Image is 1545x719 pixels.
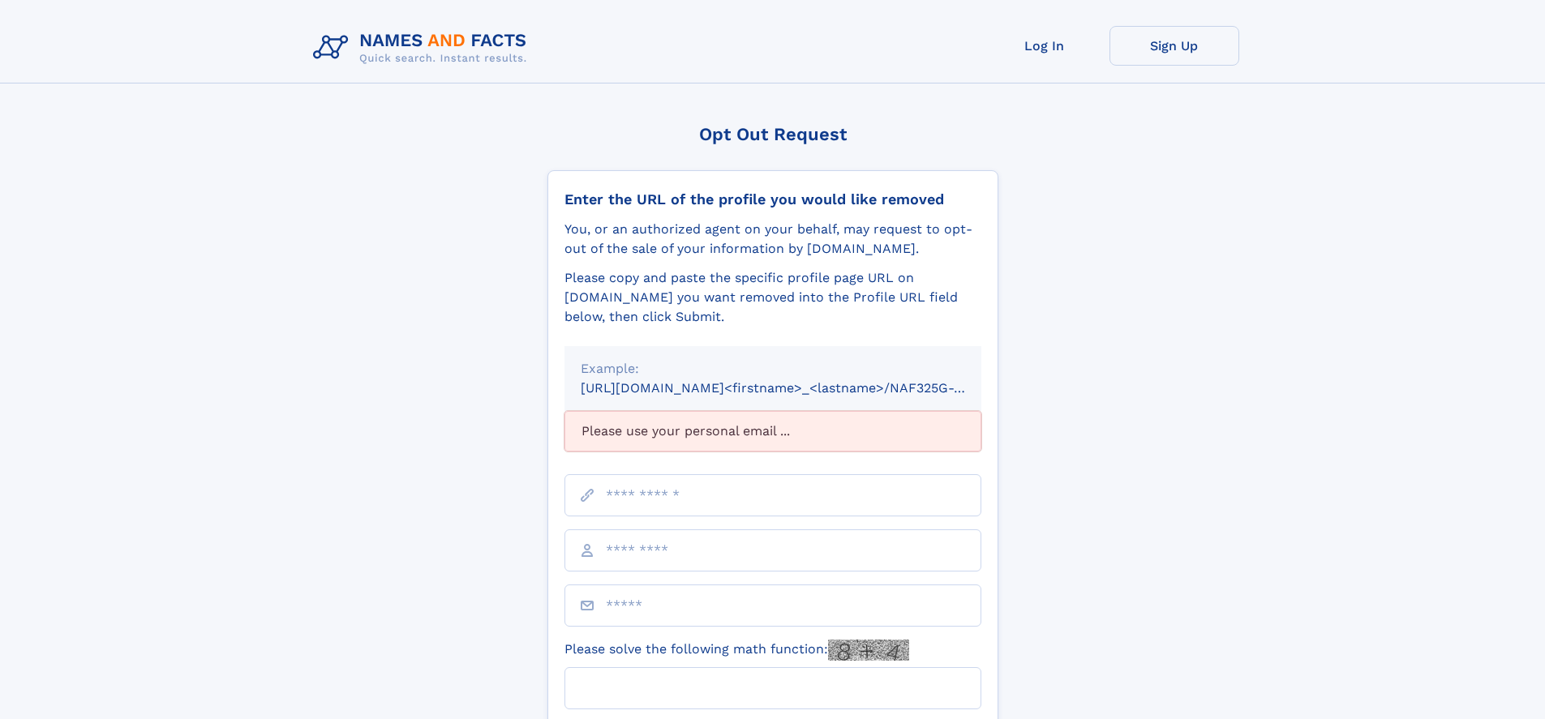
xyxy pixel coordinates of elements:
small: [URL][DOMAIN_NAME]<firstname>_<lastname>/NAF325G-xxxxxxxx [581,380,1012,396]
a: Log In [980,26,1109,66]
div: Example: [581,359,965,379]
div: Please copy and paste the specific profile page URL on [DOMAIN_NAME] you want removed into the Pr... [564,268,981,327]
label: Please solve the following math function: [564,640,909,661]
a: Sign Up [1109,26,1239,66]
div: You, or an authorized agent on your behalf, may request to opt-out of the sale of your informatio... [564,220,981,259]
div: Please use your personal email ... [564,411,981,452]
div: Enter the URL of the profile you would like removed [564,190,981,208]
div: Opt Out Request [547,124,998,144]
img: Logo Names and Facts [307,26,540,70]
